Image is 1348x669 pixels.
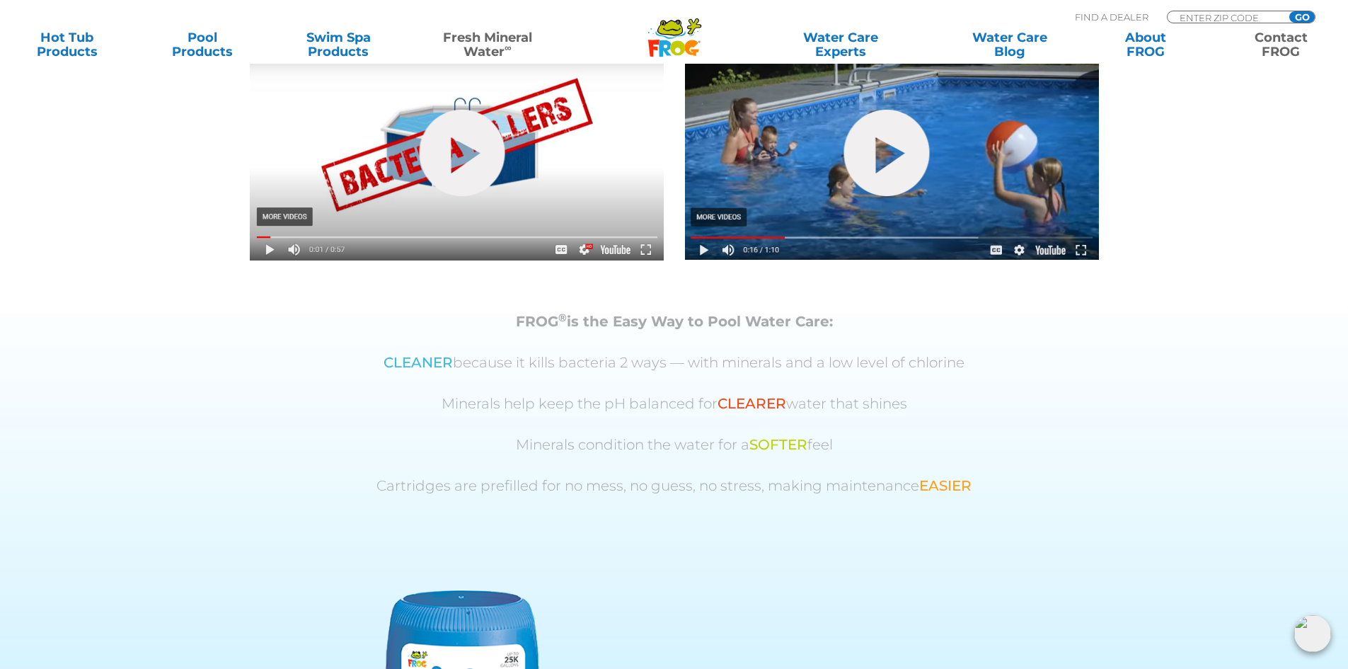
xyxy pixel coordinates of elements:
span: CLEARER [718,395,786,412]
a: ContactFROG [1228,30,1334,59]
p: Minerals help keep the pH balanced for water that shines [267,396,1081,412]
a: Fresh MineralWater∞ [421,30,553,59]
sup: ∞ [505,42,512,53]
p: Find A Dealer [1075,11,1148,23]
span: SOFTER [749,436,807,453]
a: Water CareExperts [755,30,926,59]
a: PoolProducts [150,30,255,59]
a: AboutFROG [1093,30,1198,59]
img: openIcon [1294,615,1331,652]
strong: FROG is the Easy Way to Pool Water Care: [516,313,833,330]
img: Picture1 [250,29,664,261]
img: Picture3 [685,29,1099,260]
input: Zip Code Form [1178,11,1274,23]
sup: ® [558,311,567,324]
p: Minerals condition the water for a feel [267,437,1081,453]
a: Hot TubProducts [14,30,120,59]
span: CLEANER [384,354,453,371]
a: Water CareBlog [957,30,1062,59]
span: EASIER [919,477,972,494]
p: because it kills bacteria 2 ways — with minerals and a low level of chlorine [267,355,1081,371]
a: Swim SpaProducts [286,30,391,59]
input: GO [1289,11,1315,23]
p: Cartridges are prefilled for no mess, no guess, no stress, making maintenance [267,478,1081,494]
